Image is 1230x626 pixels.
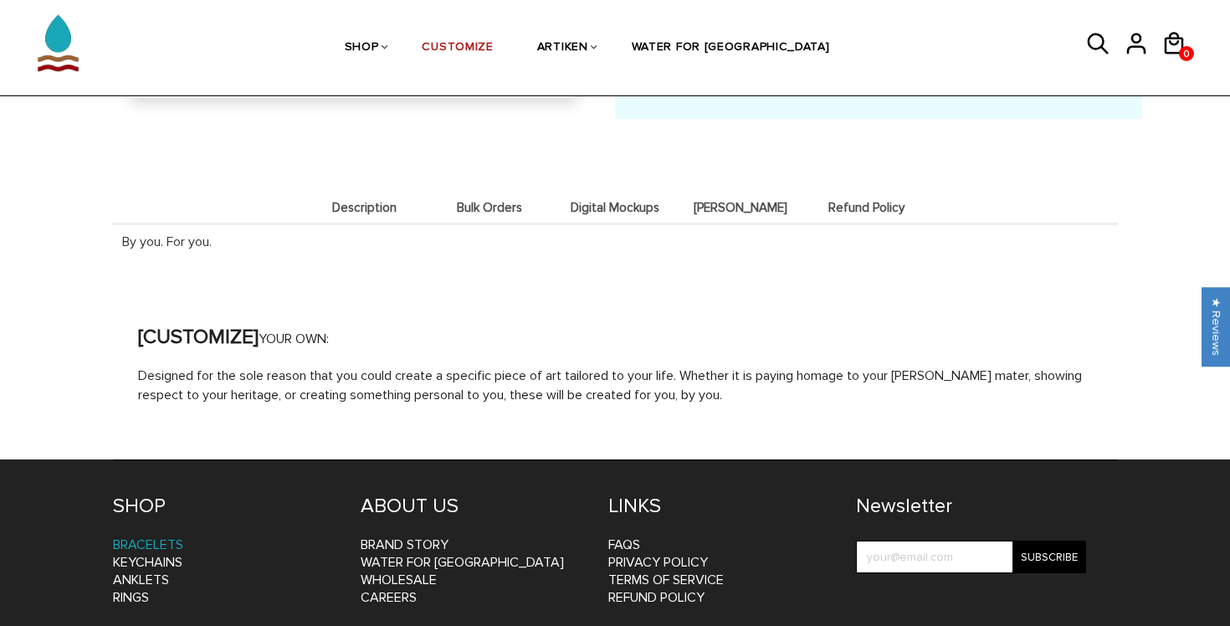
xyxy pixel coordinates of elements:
a: ARTIKEN [537,5,588,91]
a: Terms of Service [608,572,724,588]
input: your@email.com [856,541,1086,573]
span: YOUR OWN: [259,331,329,347]
a: Rings [113,589,149,606]
span: 0 [1179,44,1194,64]
h4: Newsletter [856,494,1086,520]
span: Refund Policy [807,201,925,215]
a: CUSTOMIZE [422,5,493,91]
h4: SHOP [113,494,336,520]
a: WATER FOR [GEOGRAPHIC_DATA] [632,5,830,91]
a: SHOP [345,5,379,91]
span: Description [305,201,423,215]
a: Bracelets [113,536,183,553]
span: Bulk Orders [431,201,548,215]
a: Keychains [113,554,182,571]
a: 0 [1179,46,1194,61]
a: CAREERS [361,589,417,606]
h4: LINKS [608,494,831,520]
span: Digital Mockups [556,201,674,215]
a: WATER FOR [GEOGRAPHIC_DATA] [361,554,564,571]
a: Refund Policy [608,589,705,606]
a: BRAND STORY [361,536,448,553]
a: Anklets [113,572,169,588]
a: Privacy Policy [608,554,708,571]
p: Designed for the sole reason that you could create a specific piece of art tailored to your life.... [138,367,1092,405]
input: Subscribe [1012,541,1086,573]
h4: ABOUT US [361,494,583,520]
div: Click to open Judge.me floating reviews tab [1202,287,1230,367]
a: FAQs [608,536,640,553]
span: [PERSON_NAME] [682,201,799,215]
strong: [CUSTOMIZE] [138,325,259,349]
div: By you. For you. [112,223,1118,259]
a: WHOLESALE [361,572,437,588]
